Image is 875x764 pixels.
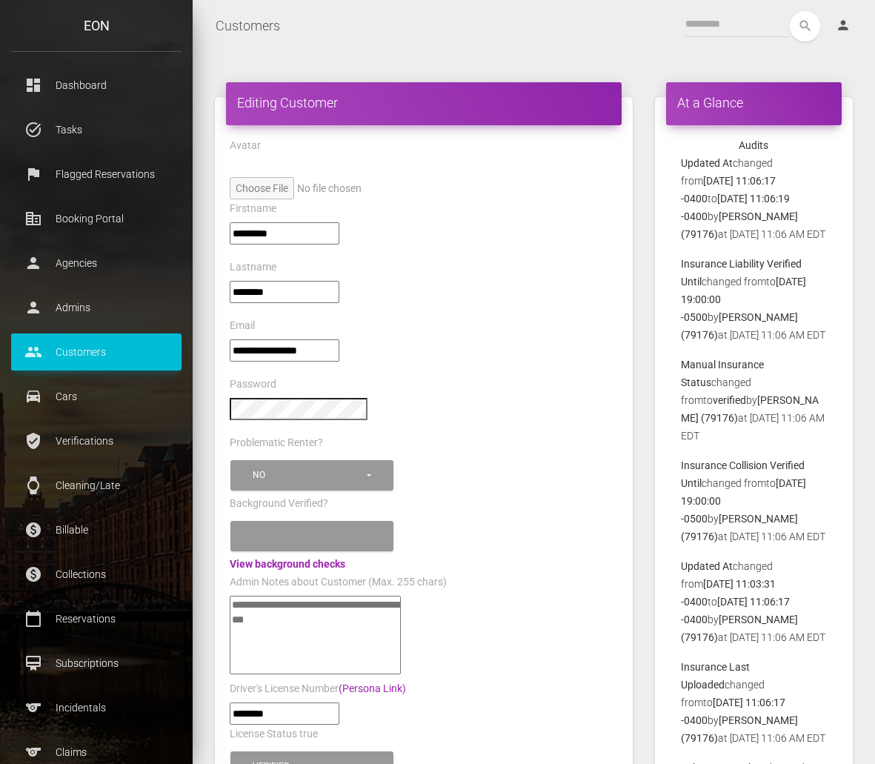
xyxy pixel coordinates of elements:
[11,200,182,237] a: corporate_fare Booking Portal
[11,289,182,326] a: person Admins
[22,385,170,408] p: Cars
[230,727,318,742] label: License Status true
[681,359,764,388] b: Manual Insurance Status
[11,511,182,548] a: paid Billable
[230,319,255,333] label: Email
[22,563,170,585] p: Collections
[11,156,182,193] a: flag Flagged Reservations
[11,556,182,593] a: paid Collections
[22,252,170,274] p: Agencies
[681,276,806,323] b: [DATE] 19:00:00 -0500
[681,210,798,240] b: [PERSON_NAME] (79176)
[681,175,776,205] b: [DATE] 11:06:17 -0400
[681,557,827,646] p: changed from to by at [DATE] 11:06 AM EDT
[230,575,447,590] label: Admin Notes about Customer (Max. 255 chars)
[681,658,827,747] p: changed from to by at [DATE] 11:06 AM EDT
[681,560,733,572] b: Updated At
[681,661,750,691] b: Insurance Last Uploaded
[237,93,610,112] h4: Editing Customer
[230,202,276,216] label: Firstname
[681,193,790,222] b: [DATE] 11:06:19 -0400
[681,477,806,525] b: [DATE] 19:00:00 -0500
[11,600,182,637] a: calendar_today Reservations
[677,93,831,112] h4: At a Glance
[253,469,365,482] div: No
[22,697,170,719] p: Incidentals
[22,207,170,230] p: Booking Portal
[681,578,776,608] b: [DATE] 11:03:31 -0400
[230,558,345,570] a: View background checks
[681,596,790,625] b: [DATE] 11:06:17 -0400
[22,74,170,96] p: Dashboard
[216,7,280,44] a: Customers
[230,496,328,511] label: Background Verified?
[790,11,820,41] button: search
[739,139,768,151] strong: Audits
[230,682,406,697] label: Driver's License Number
[230,260,276,275] label: Lastname
[681,356,827,445] p: changed from to by at [DATE] 11:06 AM EDT
[681,459,805,489] b: Insurance Collision Verified Until
[681,456,827,545] p: changed from to by at [DATE] 11:06 AM EDT
[681,614,798,643] b: [PERSON_NAME] (79176)
[825,11,864,41] a: person
[11,67,182,104] a: dashboard Dashboard
[22,519,170,541] p: Billable
[22,430,170,452] p: Verifications
[22,119,170,141] p: Tasks
[230,521,393,551] button: Please select
[22,341,170,363] p: Customers
[11,422,182,459] a: verified_user Verifications
[22,163,170,185] p: Flagged Reservations
[11,645,182,682] a: card_membership Subscriptions
[11,378,182,415] a: drive_eta Cars
[22,296,170,319] p: Admins
[339,682,406,694] a: (Persona Link)
[230,460,393,491] button: No
[230,139,261,153] label: Avatar
[681,697,785,726] b: [DATE] 11:06:17 -0400
[22,474,170,496] p: Cleaning/Late
[713,394,746,406] b: verified
[253,530,365,542] div: Please select
[681,311,798,341] b: [PERSON_NAME] (79176)
[22,652,170,674] p: Subscriptions
[230,377,276,392] label: Password
[11,333,182,371] a: people Customers
[681,154,827,243] p: changed from to by at [DATE] 11:06 AM EDT
[11,467,182,504] a: watch Cleaning/Late
[681,157,733,169] b: Updated At
[681,513,798,542] b: [PERSON_NAME] (79176)
[22,741,170,763] p: Claims
[681,714,798,744] b: [PERSON_NAME] (79176)
[836,18,851,33] i: person
[22,608,170,630] p: Reservations
[681,255,827,344] p: changed from to by at [DATE] 11:06 AM EDT
[11,689,182,726] a: sports Incidentals
[230,436,323,451] label: Problematic Renter?
[681,258,802,288] b: Insurance Liability Verified Until
[11,111,182,148] a: task_alt Tasks
[11,245,182,282] a: person Agencies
